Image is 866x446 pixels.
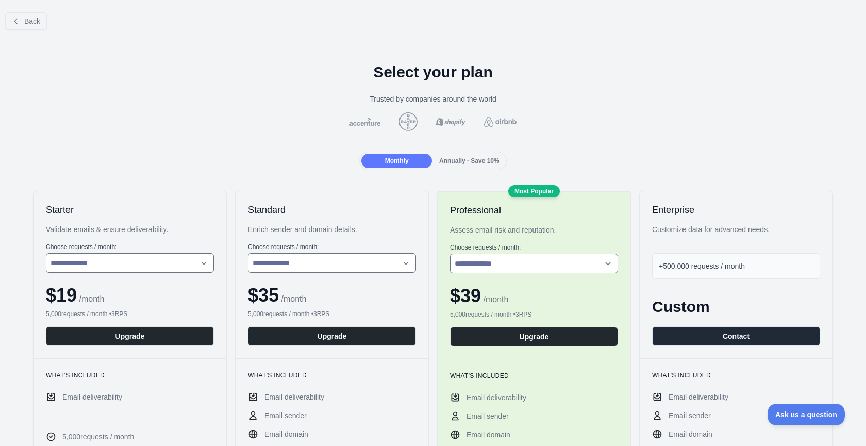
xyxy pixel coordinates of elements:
div: Assess email risk and reputation. [450,225,618,235]
iframe: Toggle Customer Support [768,404,845,425]
div: Enrich sender and domain details. [248,224,416,235]
div: Customize data for advanced needs. [652,224,820,235]
div: Most Popular [508,185,560,197]
h2: Professional [450,204,618,217]
h2: Enterprise [652,204,820,216]
h2: Standard [248,204,416,216]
